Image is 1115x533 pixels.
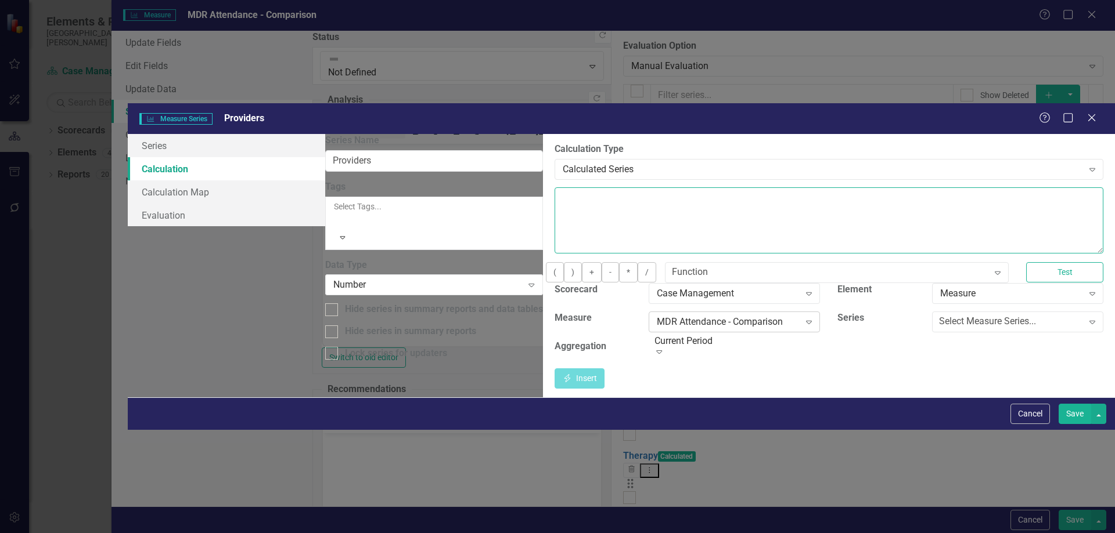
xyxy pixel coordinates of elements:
button: Save [1059,404,1091,424]
div: Current Period [654,334,821,347]
button: Cancel [1010,404,1050,424]
label: Scorecard [555,283,598,296]
div: Select Measure Series... [939,315,1036,328]
div: Lock series for updaters [345,347,447,360]
button: - [602,262,619,282]
input: Series Name [325,150,543,172]
label: Series Name [325,134,543,147]
div: Hide series in summary reports and data tables [345,303,543,316]
label: Calculation Type [555,143,1103,156]
span: Providers [224,113,264,124]
div: MDR Attendance - Comparison [657,315,800,328]
div: Measure [940,287,1083,300]
button: ) [564,262,582,282]
div: Hide series in summary reports [345,325,476,338]
a: Calculation [128,157,325,180]
button: Insert [555,368,605,389]
div: Select Tags... [334,201,534,212]
button: ( [546,262,564,282]
button: / [638,262,656,282]
label: Element [837,283,872,296]
label: Tags [325,180,543,194]
button: Test [1026,262,1103,282]
a: Calculation Map [128,180,325,204]
a: Series [128,134,325,157]
label: Measure [555,311,592,325]
div: Number [333,278,523,292]
div: Function [672,266,708,279]
label: Data Type [325,259,543,272]
label: Series [837,311,864,325]
div: Case Management [657,287,800,300]
label: Aggregation [555,340,606,353]
span: Measure Series [139,113,213,125]
a: Evaluation [128,204,325,227]
div: Calculated Series [563,162,1083,176]
button: + [582,262,602,282]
